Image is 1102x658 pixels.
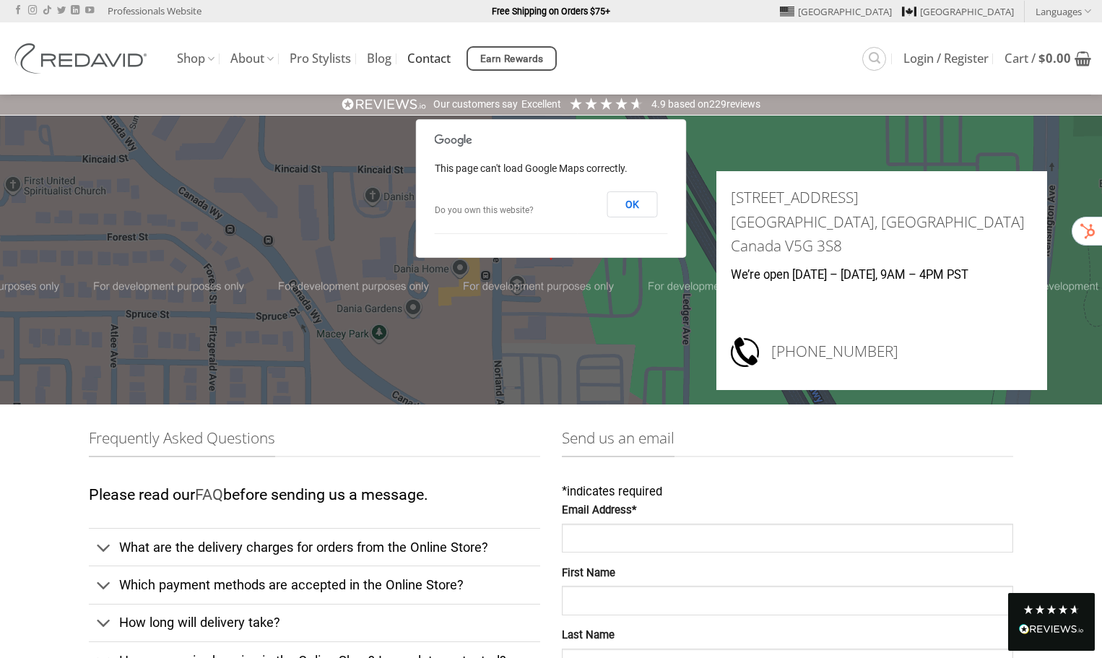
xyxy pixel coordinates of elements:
div: Read All Reviews [1019,621,1084,640]
span: Frequently Asked Questions [89,426,275,457]
p: We’re open [DATE] – [DATE], 9AM – 4PM PST [731,266,1033,285]
span: Earn Rewards [480,51,544,67]
label: First Name [562,565,1013,582]
h3: [PHONE_NUMBER] [771,335,1033,368]
span: Cart / [1005,53,1071,64]
span: Send us an email [562,426,674,457]
a: Pro Stylists [290,46,351,72]
a: Blog [367,46,391,72]
div: Excellent [521,98,561,112]
button: Toggle [89,532,118,564]
label: Last Name [562,627,1013,644]
span: Login / Register [903,53,989,64]
a: Follow on Facebook [14,6,22,16]
img: REDAVID Salon Products | United States [11,43,155,74]
p: Please read our before sending us a message. [89,482,540,508]
a: Languages [1036,1,1091,22]
img: REVIEWS.io [342,98,427,111]
a: Follow on Twitter [57,6,66,16]
strong: Free Shipping on Orders $75+ [492,6,610,17]
a: View cart [1005,43,1091,74]
a: Toggle What are the delivery charges for orders from the Online Store? [89,528,540,566]
div: 4.8 Stars [1023,604,1080,615]
a: FAQ [195,485,223,503]
a: Follow on LinkedIn [71,6,79,16]
span: $ [1038,50,1046,66]
span: 4.9 [651,98,668,110]
a: Shop [177,45,214,73]
a: Login / Register [903,46,989,72]
a: Follow on TikTok [43,6,51,16]
a: [GEOGRAPHIC_DATA] [780,1,892,22]
h3: [STREET_ADDRESS] [GEOGRAPHIC_DATA], [GEOGRAPHIC_DATA] Canada V5G 3S8 [731,186,1033,258]
button: Toggle [89,571,118,602]
a: About [230,45,274,73]
img: REVIEWS.io [1019,624,1084,634]
a: Follow on Instagram [28,6,37,16]
div: Read All Reviews [1008,593,1095,651]
a: Earn Rewards [467,46,557,71]
a: Search [862,47,886,71]
span: Which payment methods are accepted in the Online Store? [119,577,464,592]
label: Email Address [562,502,1013,519]
a: Follow on YouTube [85,6,94,16]
div: Our customers say [433,98,518,112]
a: Contact [407,46,451,72]
button: OK [607,191,658,217]
span: This page can't load Google Maps correctly. [435,163,628,174]
div: indicates required [562,482,1013,502]
a: Toggle How long will delivery take? [89,604,540,641]
bdi: 0.00 [1038,50,1071,66]
span: What are the delivery charges for orders from the Online Store? [119,540,488,555]
div: 4.91 Stars [568,96,644,111]
a: Do you own this website? [435,205,534,215]
span: 229 [709,98,726,110]
a: Toggle Which payment methods are accepted in the Online Store? [89,566,540,603]
a: [GEOGRAPHIC_DATA] [902,1,1014,22]
span: reviews [726,98,760,110]
span: Based on [668,98,709,110]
